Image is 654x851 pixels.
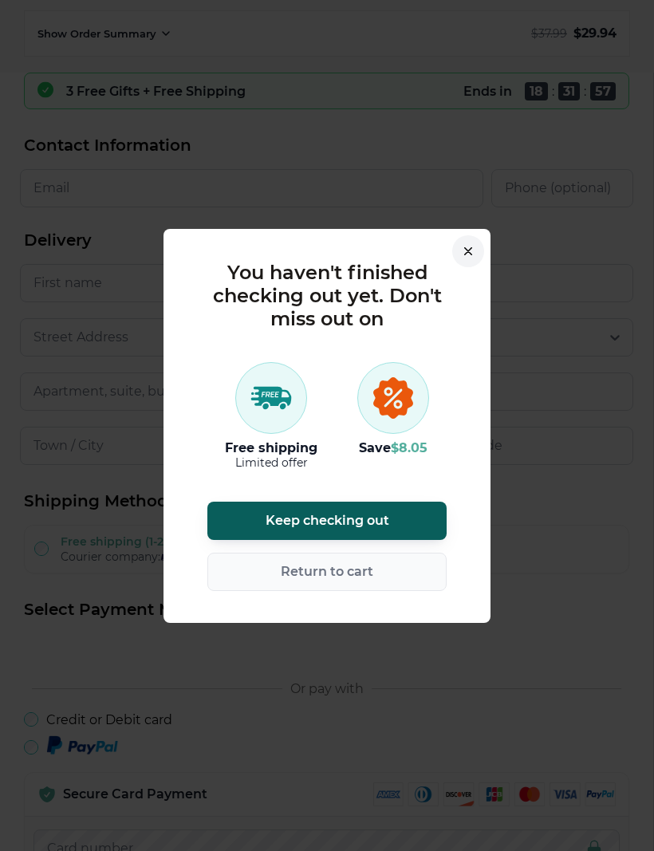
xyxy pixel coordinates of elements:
[195,261,459,330] h2: You haven't finished checking out yet. Don't miss out on
[225,440,317,455] h4: Free shipping
[207,553,447,591] button: Return to cart
[391,440,427,455] span: $ 8.05
[225,455,317,470] h5: Limited offer
[357,440,429,455] h4: Save
[281,564,373,580] span: Return to cart
[207,502,447,540] button: Keep checking out
[266,513,389,529] span: Keep checking out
